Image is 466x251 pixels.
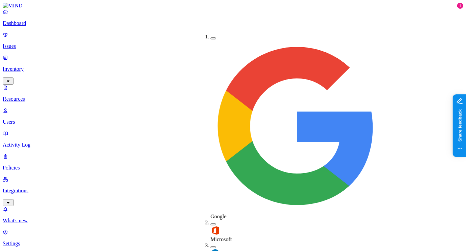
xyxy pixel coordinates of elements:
[3,66,463,72] p: Inventory
[210,214,226,219] span: Google
[210,226,220,235] img: office-365
[3,153,463,171] a: Policies
[3,130,463,148] a: Activity Log
[3,142,463,148] p: Activity Log
[3,241,463,247] p: Settings
[3,3,463,9] a: MIND
[3,43,463,49] p: Issues
[3,85,463,102] a: Resources
[3,32,463,49] a: Issues
[3,55,463,84] a: Inventory
[3,96,463,102] p: Resources
[3,229,463,247] a: Settings
[3,218,463,224] p: What's new
[210,237,232,242] span: Microsoft
[3,119,463,125] p: Users
[3,165,463,171] p: Policies
[3,176,463,205] a: Integrations
[210,40,383,212] img: google-workspace
[3,107,463,125] a: Users
[3,20,463,26] p: Dashboard
[457,3,463,9] div: 1
[3,9,463,26] a: Dashboard
[3,3,23,9] img: MIND
[3,206,463,224] a: What's new
[3,188,463,194] p: Integrations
